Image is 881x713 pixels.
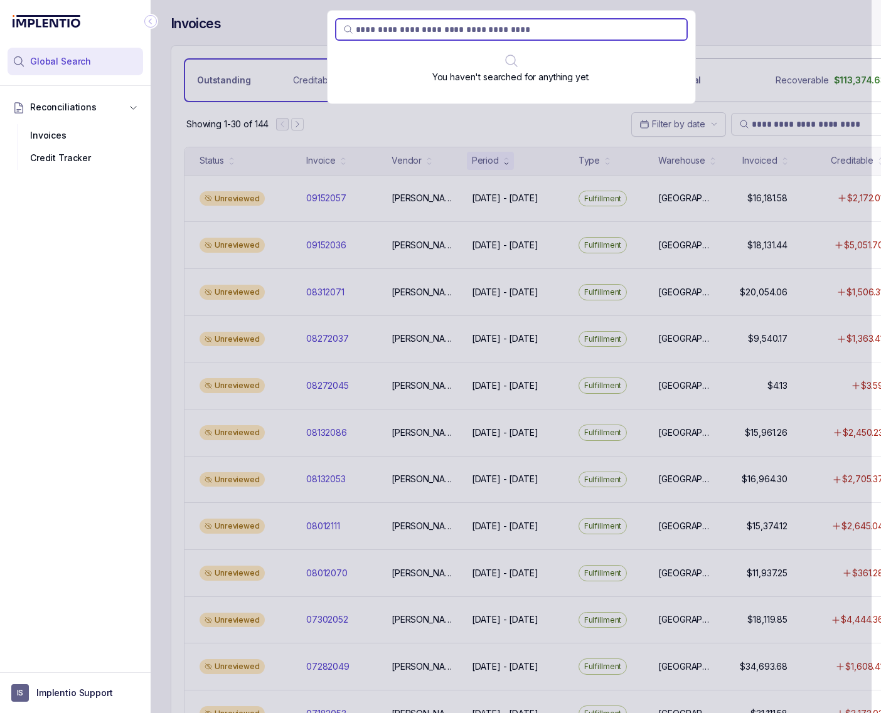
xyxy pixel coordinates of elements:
[18,124,133,147] div: Invoices
[8,122,143,172] div: Reconciliations
[11,684,139,702] button: User initialsImplentio Support
[11,684,29,702] span: User initials
[8,93,143,121] button: Reconciliations
[30,55,91,68] span: Global Search
[30,101,97,114] span: Reconciliations
[18,147,133,169] div: Credit Tracker
[432,71,590,83] p: You haven't searched for anything yet.
[36,687,113,699] p: Implentio Support
[143,14,158,29] div: Collapse Icon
